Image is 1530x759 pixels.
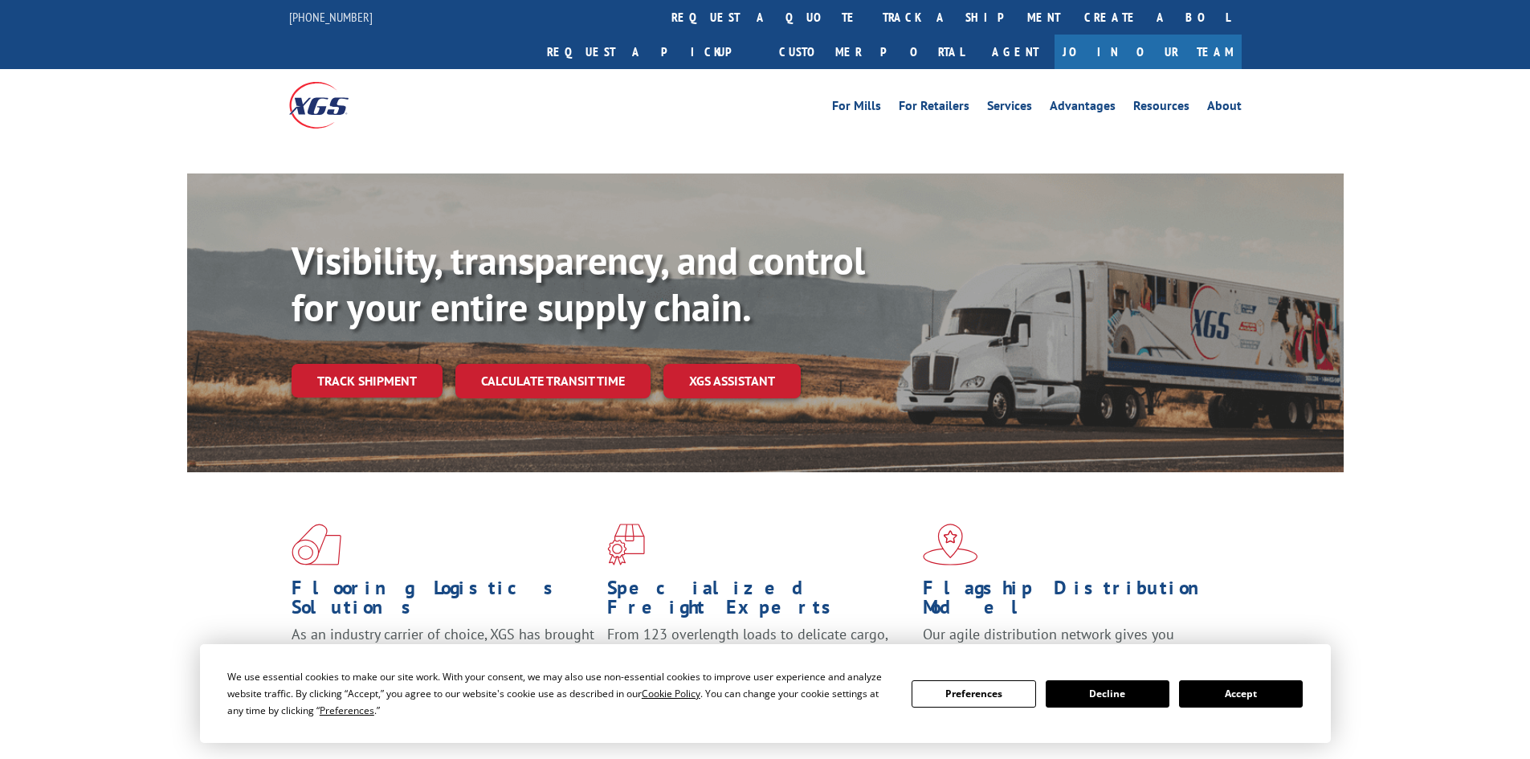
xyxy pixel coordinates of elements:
a: Advantages [1050,100,1116,117]
span: Our agile distribution network gives you nationwide inventory management on demand. [923,625,1218,663]
h1: Flooring Logistics Solutions [292,578,595,625]
a: Request a pickup [535,35,767,69]
a: For Retailers [899,100,969,117]
div: We use essential cookies to make our site work. With your consent, we may also use non-essential ... [227,668,892,719]
button: Accept [1179,680,1303,708]
img: xgs-icon-total-supply-chain-intelligence-red [292,524,341,565]
a: Services [987,100,1032,117]
a: Agent [976,35,1055,69]
a: Join Our Team [1055,35,1242,69]
img: xgs-icon-focused-on-flooring-red [607,524,645,565]
button: Decline [1046,680,1169,708]
span: As an industry carrier of choice, XGS has brought innovation and dedication to flooring logistics... [292,625,594,682]
a: Track shipment [292,364,443,398]
span: Cookie Policy [642,687,700,700]
div: Cookie Consent Prompt [200,644,1331,743]
h1: Flagship Distribution Model [923,578,1226,625]
h1: Specialized Freight Experts [607,578,911,625]
a: XGS ASSISTANT [663,364,801,398]
a: Customer Portal [767,35,976,69]
a: Calculate transit time [455,364,651,398]
span: Preferences [320,704,374,717]
a: Resources [1133,100,1189,117]
p: From 123 overlength loads to delicate cargo, our experienced staff knows the best way to move you... [607,625,911,696]
a: [PHONE_NUMBER] [289,9,373,25]
a: For Mills [832,100,881,117]
a: About [1207,100,1242,117]
button: Preferences [912,680,1035,708]
img: xgs-icon-flagship-distribution-model-red [923,524,978,565]
b: Visibility, transparency, and control for your entire supply chain. [292,235,865,332]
